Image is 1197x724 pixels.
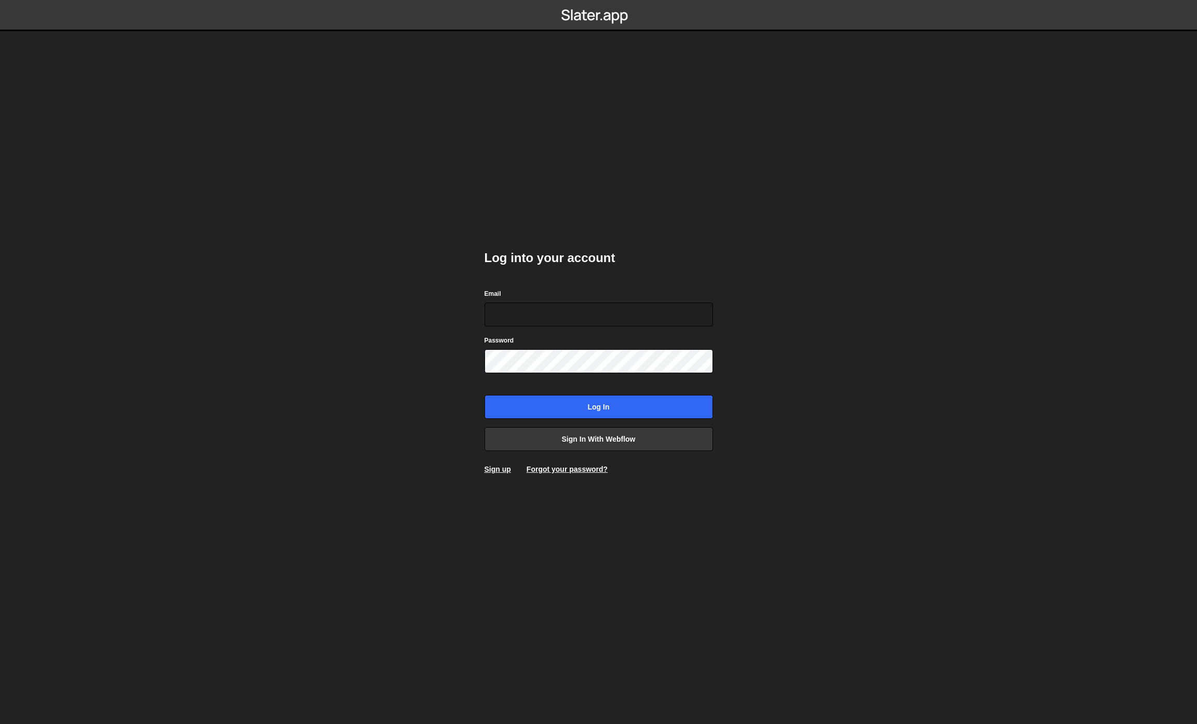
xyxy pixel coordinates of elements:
a: Sign up [485,465,511,473]
label: Email [485,289,501,299]
a: Sign in with Webflow [485,427,713,451]
label: Password [485,335,514,346]
h2: Log into your account [485,250,713,266]
a: Forgot your password? [527,465,608,473]
input: Log in [485,395,713,419]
